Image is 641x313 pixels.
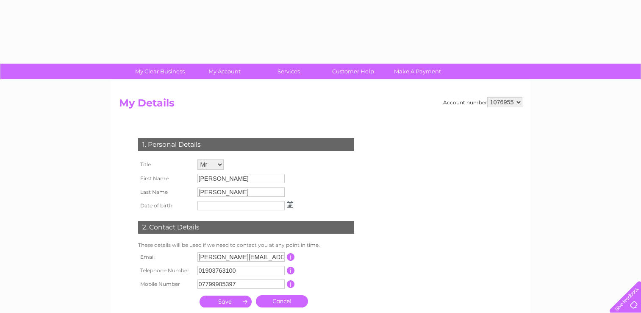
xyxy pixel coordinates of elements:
div: 1. Personal Details [138,138,354,151]
th: First Name [136,172,195,185]
a: My Account [189,64,259,79]
th: Last Name [136,185,195,199]
th: Telephone Number [136,264,195,277]
input: Information [287,253,295,261]
th: Date of birth [136,199,195,212]
a: Services [254,64,324,79]
input: Submit [200,296,252,307]
a: Make A Payment [383,64,452,79]
div: Account number [443,97,522,107]
a: Cancel [256,295,308,307]
input: Information [287,280,295,288]
h2: My Details [119,97,522,113]
div: 2. Contact Details [138,221,354,234]
th: Email [136,250,195,264]
td: These details will be used if we need to contact you at any point in time. [136,240,356,250]
th: Title [136,157,195,172]
a: My Clear Business [125,64,195,79]
th: Mobile Number [136,277,195,291]
a: Customer Help [318,64,388,79]
img: ... [287,201,293,208]
input: Information [287,267,295,274]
